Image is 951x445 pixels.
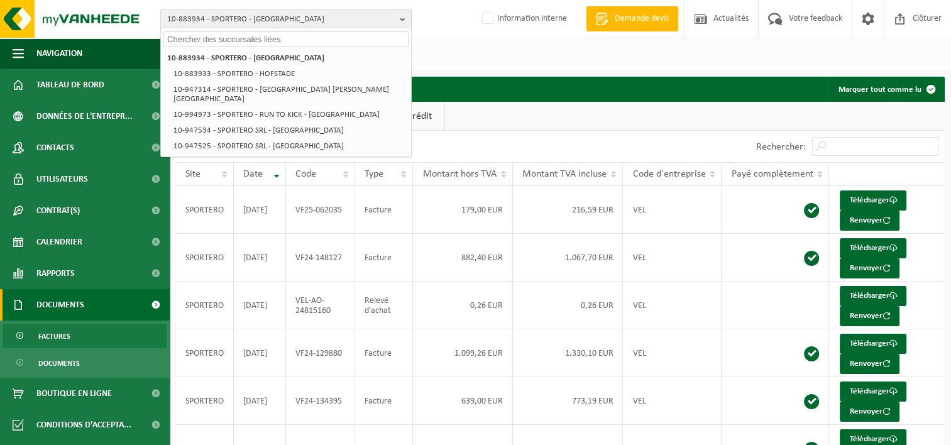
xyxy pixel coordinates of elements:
td: VEL [623,377,722,425]
td: 0,26 EUR [513,282,623,329]
td: VF24-134395 [286,377,355,425]
td: 773,19 EUR [513,377,623,425]
span: Conditions d'accepta... [36,409,131,441]
td: Facture [355,377,413,425]
span: Navigation [36,38,82,69]
td: [DATE] [234,329,286,377]
td: 1.067,70 EUR [513,234,623,282]
td: 179,00 EUR [413,186,513,234]
span: Utilisateurs [36,163,88,195]
span: Site [185,169,201,179]
td: VEL [623,234,722,282]
span: Tableau de bord [36,69,104,101]
td: 1.330,10 EUR [513,329,623,377]
span: Montant hors TVA [422,169,496,179]
li: 10-947534 - SPORTERO SRL - [GEOGRAPHIC_DATA] [170,123,409,138]
a: Télécharger [840,286,906,306]
a: Télécharger [840,334,906,354]
a: Télécharger [840,190,906,211]
td: SPORTERO [176,186,234,234]
button: Renvoyer [840,354,899,374]
td: [DATE] [234,186,286,234]
button: 10-883934 - SPORTERO - [GEOGRAPHIC_DATA] [160,9,412,28]
span: Montant TVA incluse [522,169,607,179]
span: Code d'entreprise [632,169,705,179]
span: Date [243,169,263,179]
td: [DATE] [234,282,286,329]
td: VF24-148127 [286,234,355,282]
td: SPORTERO [176,329,234,377]
td: 882,40 EUR [413,234,513,282]
td: 0,26 EUR [413,282,513,329]
td: [DATE] [234,377,286,425]
li: 10-947525 - SPORTERO SRL - [GEOGRAPHIC_DATA] [170,138,409,154]
span: Contrat(s) [36,195,80,226]
td: 216,59 EUR [513,186,623,234]
td: [DATE] [234,234,286,282]
li: 10-947314 - SPORTERO - [GEOGRAPHIC_DATA] [PERSON_NAME][GEOGRAPHIC_DATA] [170,82,409,107]
span: Type [365,169,383,179]
span: Calendrier [36,226,82,258]
a: Factures [3,324,167,348]
li: 10-994973 - SPORTERO - RUN TO KICK - [GEOGRAPHIC_DATA] [170,107,409,123]
span: Documents [38,351,80,375]
span: Factures [38,324,70,348]
span: Payé complètement [731,169,813,179]
label: Information interne [480,9,567,28]
td: 1.099,26 EUR [413,329,513,377]
a: Télécharger [840,382,906,402]
td: Facture [355,186,413,234]
button: Renvoyer [840,402,899,422]
button: Marquer tout comme lu [828,77,943,102]
span: Contacts [36,132,74,163]
td: VEL [623,329,722,377]
td: Facture [355,234,413,282]
li: 10-883933 - SPORTERO - HOFSTADE [170,66,409,82]
td: VEL-AO-24815160 [286,282,355,329]
td: VEL [623,282,722,329]
button: Renvoyer [840,211,899,231]
input: Chercher des succursales liées [163,31,409,47]
a: Documents [3,351,167,375]
span: 10-883934 - SPORTERO - [GEOGRAPHIC_DATA] [167,10,395,29]
a: Télécharger [840,238,906,258]
td: Relevé d'achat [355,282,413,329]
button: Renvoyer [840,258,899,278]
span: Données de l'entrepr... [36,101,133,132]
span: Documents [36,289,84,321]
span: Boutique en ligne [36,378,112,409]
td: SPORTERO [176,377,234,425]
span: Rapports [36,258,75,289]
label: Rechercher: [756,142,806,152]
td: Facture [355,329,413,377]
td: VEL [623,186,722,234]
button: Renvoyer [840,306,899,326]
td: VF24-129880 [286,329,355,377]
td: SPORTERO [176,282,234,329]
span: Demande devis [612,13,672,25]
span: Code [295,169,316,179]
a: Demande devis [586,6,678,31]
td: 639,00 EUR [413,377,513,425]
strong: 10-883934 - SPORTERO - [GEOGRAPHIC_DATA] [167,54,324,62]
td: VF25-062035 [286,186,355,234]
td: SPORTERO [176,234,234,282]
